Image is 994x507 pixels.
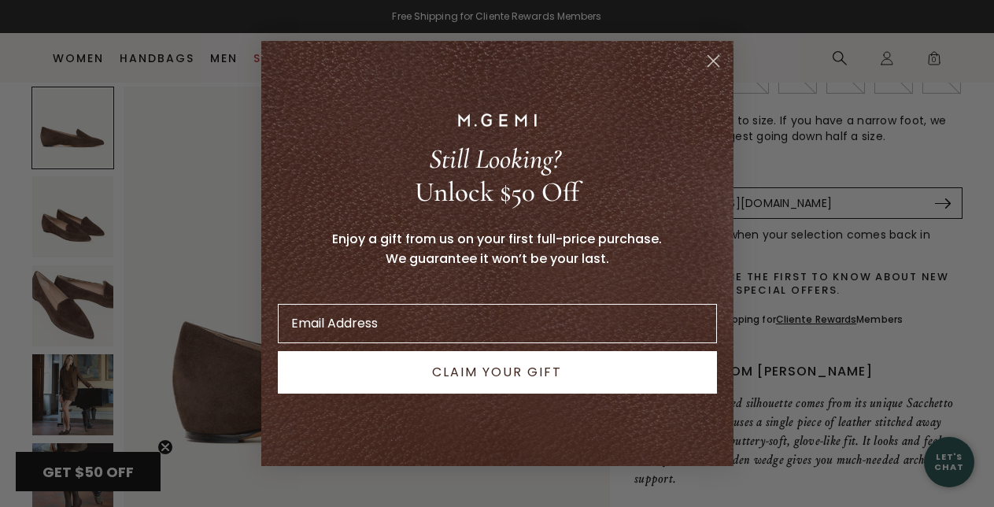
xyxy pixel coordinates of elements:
button: Close dialog [700,47,727,75]
span: Still Looking? [429,142,560,176]
input: Email Address [278,304,717,343]
span: Enjoy a gift from us on your first full-price purchase. We guarantee it won’t be your last. [332,230,662,268]
img: M.GEMI [458,113,537,126]
button: CLAIM YOUR GIFT [278,351,717,394]
span: Unlock $50 Off [415,176,579,209]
